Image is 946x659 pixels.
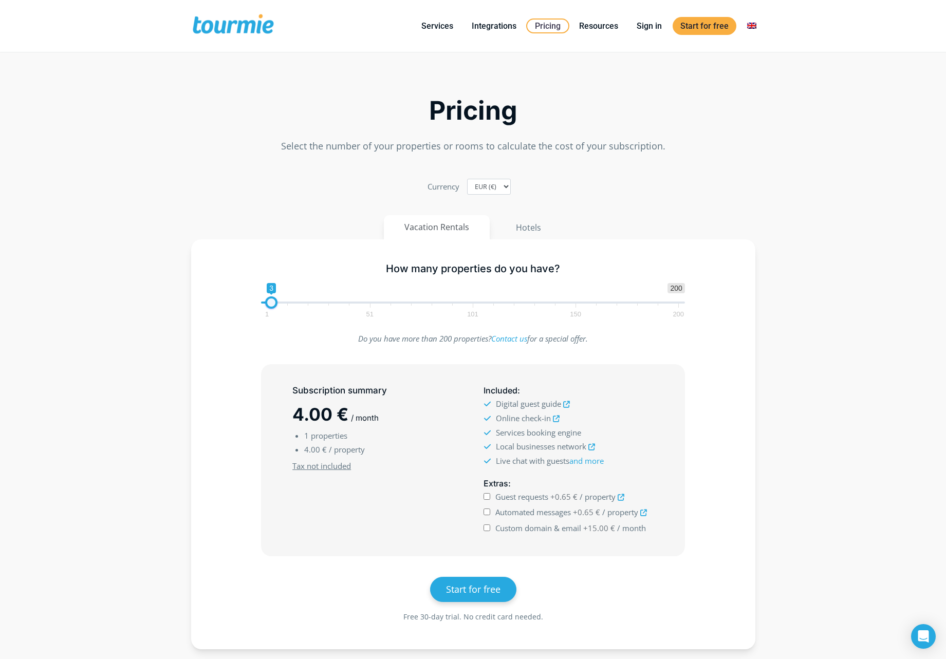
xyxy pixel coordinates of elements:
span: +15.00 € [583,523,615,533]
button: Hotels [495,215,562,240]
span: +0.65 € [573,507,600,517]
span: Custom domain & email [495,523,581,533]
span: Online check-in [496,413,551,423]
a: Contact us [491,333,527,344]
span: 101 [466,312,480,316]
span: 200 [671,312,685,316]
h5: How many properties do you have? [261,262,685,275]
span: Extras [484,478,508,488]
label: Currency [428,180,459,194]
span: 1 [264,312,270,316]
span: 150 [568,312,583,316]
span: Digital guest guide [496,399,561,409]
h5: : [484,384,653,397]
p: Select the number of your properties or rooms to calculate the cost of your subscription. [191,139,755,153]
a: Resources [571,20,626,32]
span: / property [329,444,365,455]
button: Vacation Rentals [384,215,490,239]
span: properties [311,430,347,441]
span: Local businesses network [496,441,586,451]
span: Services booking engine [496,427,581,438]
a: Start for free [673,17,736,35]
span: Free 30-day trial. No credit card needed. [403,612,543,622]
span: 3 [267,283,276,293]
span: 4.00 € [304,444,327,455]
h2: Pricing [191,99,755,123]
a: Start for free [430,577,516,602]
span: 51 [365,312,375,316]
a: Services [414,20,461,32]
p: Do you have more than 200 properties? for a special offer. [261,332,685,346]
a: Sign in [629,20,670,32]
span: / month [351,413,379,423]
u: Tax not included [292,461,351,471]
span: Live chat with guests [496,456,604,466]
span: 1 [304,430,309,441]
a: Pricing [526,18,569,33]
a: and more [569,456,604,466]
span: / property [580,492,616,502]
h5: : [484,477,653,490]
span: / property [602,507,638,517]
span: 200 [667,283,684,293]
span: 4.00 € [292,404,348,425]
span: Start for free [446,583,500,595]
span: Included [484,385,517,396]
span: Automated messages [495,507,571,517]
span: +0.65 € [550,492,578,502]
div: Open Intercom Messenger [911,624,936,649]
span: / month [617,523,646,533]
span: Guest requests [495,492,548,502]
h5: Subscription summary [292,384,462,397]
a: Integrations [464,20,524,32]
